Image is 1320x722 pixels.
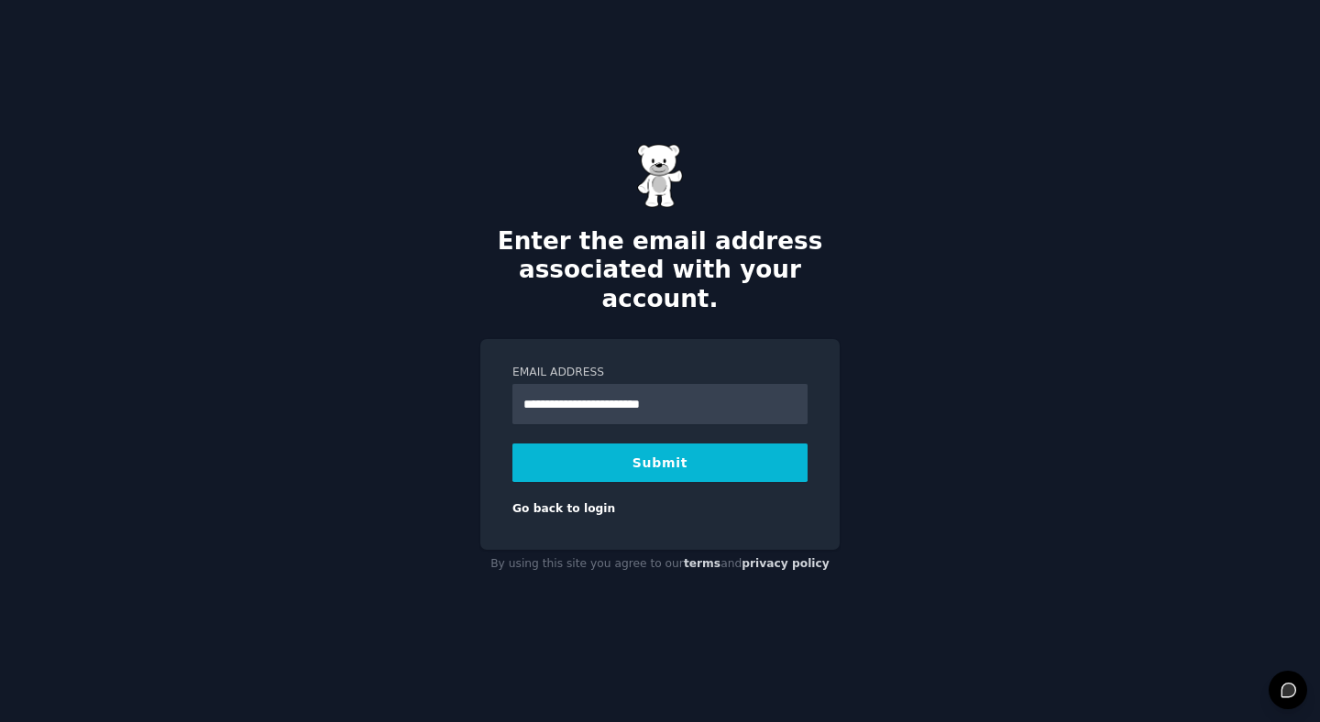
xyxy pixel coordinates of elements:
button: Submit [512,443,808,482]
div: By using this site you agree to our and [480,550,840,579]
h2: Enter the email address associated with your account. [480,227,840,314]
label: Email Address [512,365,808,381]
a: Go back to login [512,502,615,515]
a: privacy policy [742,557,830,570]
img: Gummy Bear [637,144,683,208]
a: terms [684,557,720,570]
